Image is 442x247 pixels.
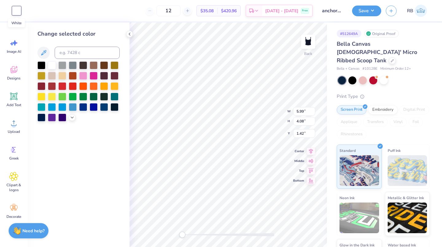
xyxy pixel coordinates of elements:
span: Bella Canvas [DEMOGRAPHIC_DATA]' Micro Ribbed Scoop Tank [337,40,417,64]
span: $420.96 [221,8,237,14]
div: Transfers [363,118,388,127]
span: [DATE] - [DATE] [265,8,298,14]
span: RB [407,7,413,14]
div: # 512649A [337,30,361,37]
img: Puff Ink [388,155,427,186]
div: Digital Print [399,105,429,114]
span: Bella + Canvas [337,66,359,71]
div: Change selected color [37,30,120,38]
span: Standard [339,147,356,154]
span: Metallic & Glitter Ink [388,195,424,201]
span: Middle [293,159,304,164]
div: Print Type [337,93,430,100]
span: Neon Ink [339,195,355,201]
span: Bottom [293,178,304,183]
a: RB [404,5,430,17]
img: Back [302,36,314,48]
div: Screen Print [337,105,366,114]
span: Designs [7,76,21,81]
span: Image AI [7,49,21,54]
input: Untitled Design [317,5,347,17]
img: Rachel Burke [415,5,427,17]
span: Clipart & logos [4,183,24,192]
span: Center [293,149,304,154]
div: White [8,19,25,27]
strong: Need help? [22,228,45,234]
input: – – [157,5,180,16]
span: Puff Ink [388,147,401,154]
div: Applique [337,118,361,127]
span: Greek [9,156,19,161]
div: Foil [409,118,423,127]
div: Back [304,51,312,56]
img: Standard [339,155,379,186]
div: Original Proof [364,30,399,37]
span: Upload [8,129,20,134]
div: Vinyl [390,118,407,127]
input: e.g. 7428 c [55,47,120,59]
div: Embroidery [368,105,397,114]
span: $35.08 [200,8,214,14]
div: Rhinestones [337,130,366,139]
span: # 1012BE [363,66,377,71]
div: Accessibility label [179,232,185,238]
span: Decorate [6,214,21,219]
span: Top [293,168,304,173]
img: Metallic & Glitter Ink [388,203,427,233]
span: Add Text [6,102,21,107]
span: Free [302,9,308,13]
span: Minimum Order: 12 + [380,66,411,71]
img: Neon Ink [339,203,379,233]
button: Save [352,6,381,16]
